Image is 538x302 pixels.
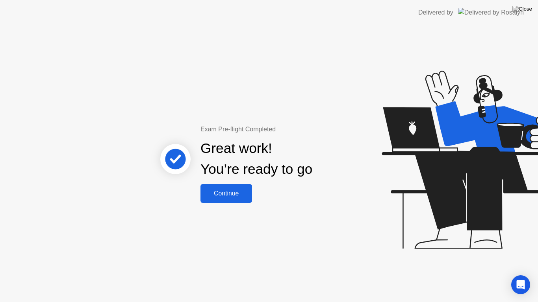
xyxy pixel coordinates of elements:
[511,275,530,294] div: Open Intercom Messenger
[200,184,252,203] button: Continue
[203,190,250,197] div: Continue
[418,8,453,17] div: Delivered by
[512,6,532,12] img: Close
[200,125,363,134] div: Exam Pre-flight Completed
[200,138,312,180] div: Great work! You’re ready to go
[458,8,524,17] img: Delivered by Rosalyn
